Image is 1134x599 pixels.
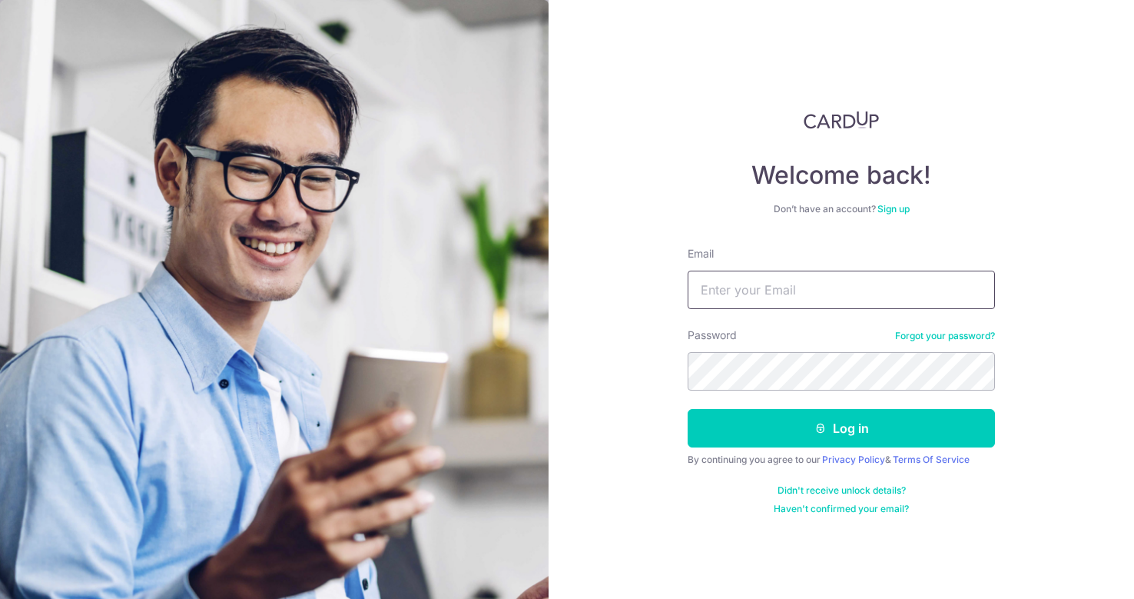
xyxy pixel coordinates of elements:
[688,246,714,261] label: Email
[822,454,885,465] a: Privacy Policy
[688,203,995,215] div: Don’t have an account?
[688,454,995,466] div: By continuing you agree to our &
[804,111,879,129] img: CardUp Logo
[877,203,910,215] a: Sign up
[893,454,970,465] a: Terms Of Service
[778,484,906,497] a: Didn't receive unlock details?
[895,330,995,342] a: Forgot your password?
[688,409,995,448] button: Log in
[774,503,909,515] a: Haven't confirmed your email?
[688,271,995,309] input: Enter your Email
[688,328,737,343] label: Password
[688,160,995,191] h4: Welcome back!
